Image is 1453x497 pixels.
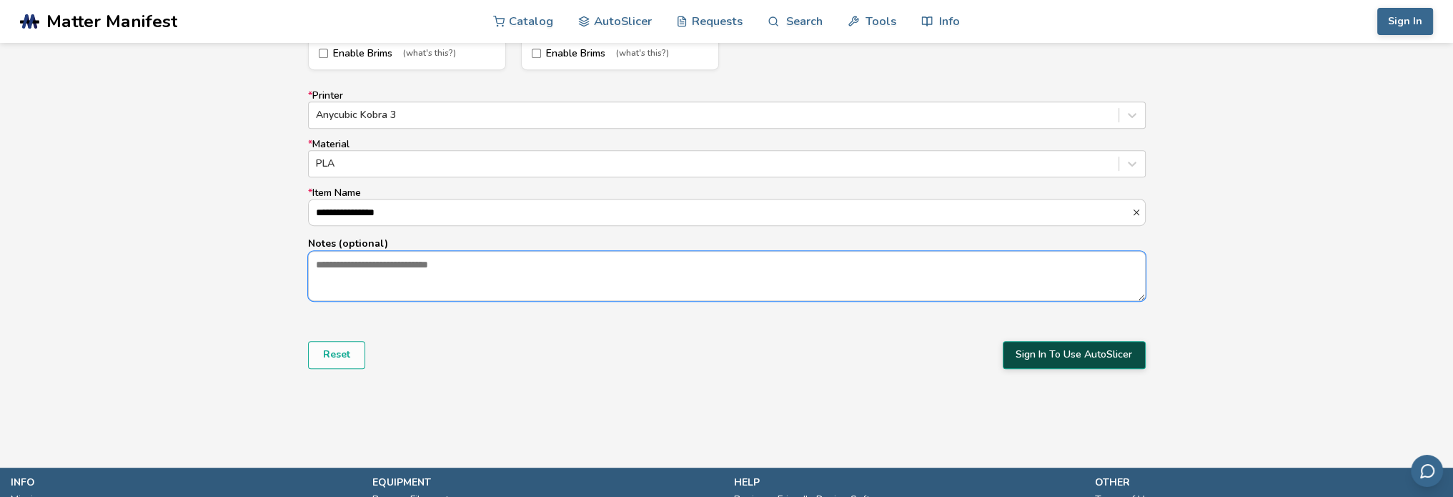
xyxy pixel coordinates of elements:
label: Enable Brims [532,48,708,59]
span: (what's this?) [616,49,669,59]
p: help [734,475,1081,490]
button: Send feedback via email [1411,455,1443,487]
span: (what's this?) [403,49,456,59]
button: *Item Name [1131,207,1145,217]
input: Enable Brims(what's this?) [319,49,328,58]
p: equipment [372,475,720,490]
button: Reset [308,341,365,368]
input: Enable Brims(what's this?) [532,49,541,58]
label: Item Name [308,187,1146,226]
label: Material [308,139,1146,177]
span: Matter Manifest [46,11,177,31]
p: info [11,475,358,490]
input: *Item Name [309,200,1131,225]
label: Printer [308,90,1146,129]
button: Sign In [1377,8,1433,35]
p: other [1095,475,1442,490]
textarea: Notes (optional) [309,252,1145,300]
label: Enable Brims [319,48,495,59]
p: Notes (optional) [308,236,1146,251]
button: Sign In To Use AutoSlicer [1003,341,1146,368]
